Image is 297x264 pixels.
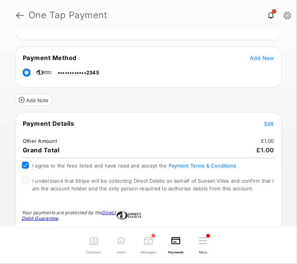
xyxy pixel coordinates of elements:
span: I agree to the fees listed and have read and accept the [32,163,236,169]
span: Payments [168,246,183,255]
a: Community [80,229,107,261]
span: Menu [199,246,207,255]
span: Payment Method [23,54,77,62]
button: Menu [190,229,217,261]
span: I understand that Stripe will be collecting Direct Debits on behalf of Sunset Villas and confirm ... [32,178,274,191]
span: Add New [250,55,274,61]
span: ••••••••••••2345 [58,70,99,76]
span: Community [86,246,101,255]
span: Grand Total [23,146,60,154]
span: Messages & Alerts [141,246,156,255]
div: Your payments are protected by the . [22,210,117,221]
button: Add New [250,54,274,62]
a: Payments [162,229,190,261]
td: £1.00 [261,138,275,144]
a: Home [107,229,135,261]
a: Messages & Alerts [135,229,162,261]
span: Home [117,246,126,255]
button: I agree to the fees listed and have read and accept the [169,163,236,169]
button: Add Note [15,94,52,106]
td: Other Amount [22,138,57,144]
span: £1.00 [257,146,275,154]
a: Direct Debit Guarantee [22,210,116,221]
button: Edit [264,120,274,127]
span: Payment Details [23,120,74,127]
strong: One Tap Payment [28,11,285,20]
